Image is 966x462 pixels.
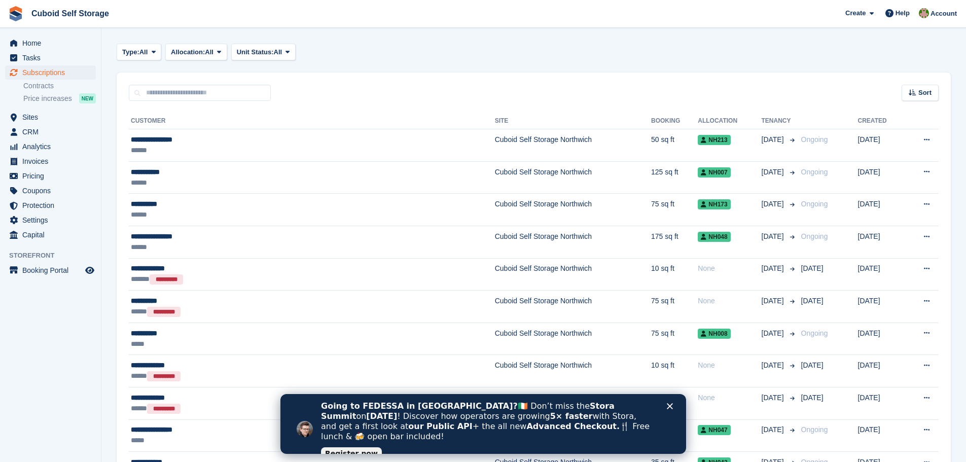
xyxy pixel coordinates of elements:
div: None [698,360,761,371]
td: Cuboid Self Storage Northwich [495,194,651,226]
span: Ongoing [801,329,828,337]
span: Ongoing [801,425,828,434]
a: menu [5,36,96,50]
td: [DATE] [858,258,905,291]
span: [DATE] [762,360,786,371]
span: Unit Status: [237,47,274,57]
div: NEW [79,93,96,103]
span: [DATE] [762,328,786,339]
span: [DATE] [762,296,786,306]
span: Tasks [22,51,83,65]
td: Cuboid Self Storage Northwich [495,161,651,194]
td: [DATE] [858,291,905,323]
a: menu [5,110,96,124]
a: menu [5,51,96,65]
span: [DATE] [762,134,786,145]
span: All [274,47,282,57]
button: Unit Status: All [231,44,296,60]
span: CRM [22,125,83,139]
td: 125 sq ft [651,161,698,194]
span: NH047 [698,425,730,435]
span: Sort [918,88,932,98]
td: Cuboid Self Storage Northwich [495,129,651,162]
span: Coupons [22,184,83,198]
td: 75 sq ft [651,323,698,355]
span: Account [931,9,957,19]
span: Pricing [22,169,83,183]
th: Created [858,113,905,129]
th: Allocation [698,113,761,129]
td: 10 sq ft [651,355,698,387]
td: 75 sq ft [651,291,698,323]
span: Ongoing [801,232,828,240]
span: Capital [22,228,83,242]
span: Ongoing [801,168,828,176]
td: [DATE] [858,387,905,419]
th: Booking [651,113,698,129]
span: [DATE] [762,167,786,177]
td: Cuboid Self Storage Northwich [495,355,651,387]
a: menu [5,169,96,183]
span: Help [896,8,910,18]
span: [DATE] [801,297,824,305]
a: menu [5,184,96,198]
td: Cuboid Self Storage Northwich [495,387,651,419]
a: menu [5,125,96,139]
th: Tenancy [762,113,797,129]
td: Cuboid Self Storage Northwich [495,226,651,258]
a: Preview store [84,264,96,276]
td: [DATE] [858,355,905,387]
a: menu [5,139,96,154]
div: None [698,393,761,403]
iframe: Intercom live chat banner [280,394,686,454]
img: stora-icon-8386f47178a22dfd0bd8f6a31ec36ba5ce8667c1dd55bd0f319d3a0aa187defe.svg [8,6,23,21]
td: Cuboid Self Storage Northwich [495,323,651,355]
button: Allocation: All [165,44,227,60]
a: Cuboid Self Storage [27,5,113,22]
a: menu [5,65,96,80]
span: Ongoing [801,135,828,144]
span: NH048 [698,232,730,242]
span: Price increases [23,94,72,103]
a: menu [5,198,96,212]
span: [DATE] [762,231,786,242]
span: Subscriptions [22,65,83,80]
button: Type: All [117,44,161,60]
a: Register now [41,53,101,65]
span: Settings [22,213,83,227]
td: [DATE] [858,226,905,258]
span: Type: [122,47,139,57]
span: All [205,47,213,57]
span: NH213 [698,135,730,145]
span: Analytics [22,139,83,154]
td: Cuboid Self Storage Northwich [495,258,651,291]
span: Sites [22,110,83,124]
td: [DATE] [858,323,905,355]
span: [DATE] [762,424,786,435]
a: Price increases NEW [23,93,96,104]
span: Ongoing [801,200,828,208]
div: None [698,263,761,274]
span: Booking Portal [22,263,83,277]
td: 10 sq ft [651,387,698,419]
td: 75 sq ft [651,194,698,226]
td: [DATE] [858,419,905,452]
span: Home [22,36,83,50]
td: [DATE] [858,194,905,226]
th: Site [495,113,651,129]
span: [DATE] [762,393,786,403]
div: None [698,296,761,306]
span: NH008 [698,329,730,339]
a: menu [5,154,96,168]
td: 175 sq ft [651,226,698,258]
a: menu [5,263,96,277]
td: [DATE] [858,129,905,162]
